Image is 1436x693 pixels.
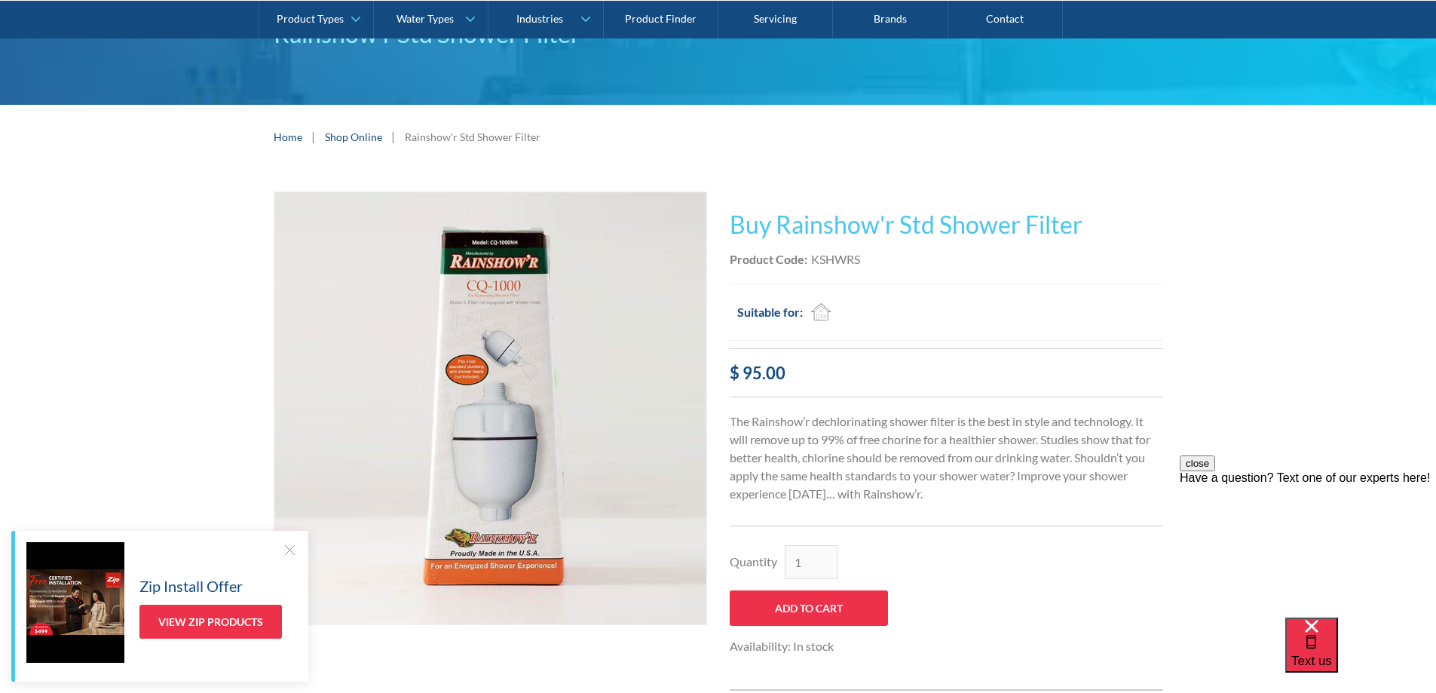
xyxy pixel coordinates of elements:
div: KSHWRS [811,250,860,268]
strong: Product Code: [730,252,807,266]
div: Product Types [277,12,344,25]
p: The Rainshow’r dechlorinating shower filter is the best in style and technology. It will remove u... [730,412,1163,503]
div: Industries [516,12,563,25]
h5: Zip Install Offer [139,575,243,597]
a: View Zip Products [139,605,282,639]
img: Rainshow'r Std Shower Filter [274,192,706,624]
a: Shop Online [325,129,382,145]
h2: Suitable for: [737,303,803,321]
div: $ 95.00 [730,360,1163,385]
img: Zip Install Offer [26,542,124,663]
iframe: podium webchat widget bubble [1285,618,1436,693]
a: Home [274,129,302,145]
div: | [390,127,397,146]
div: Rainshow'r Std Shower Filter [405,129,540,145]
h1: Buy Rainshow'r Std Shower Filter [730,207,1163,243]
iframe: podium webchat widget prompt [1180,455,1436,636]
div: Water Types [397,12,454,25]
a: open lightbox [274,192,707,625]
input: Add to Cart [730,590,888,626]
div: Availability: In stock [730,637,888,655]
label: Quantity [730,553,777,571]
div: | [310,127,317,146]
